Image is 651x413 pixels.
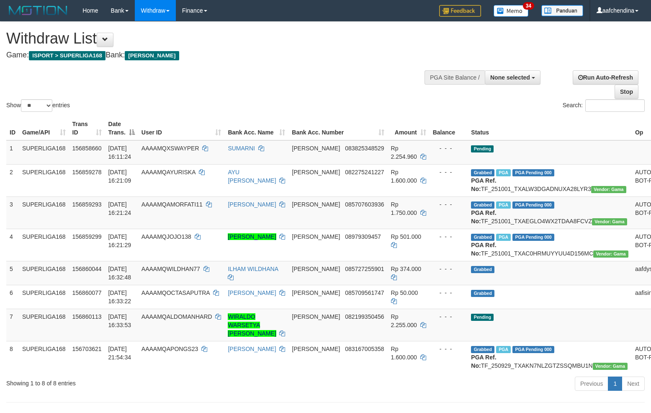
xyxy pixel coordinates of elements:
[228,346,276,352] a: [PERSON_NAME]
[19,164,69,196] td: SUPERLIGA168
[391,145,417,160] span: Rp 2.254.960
[72,346,102,352] span: 156703621
[575,377,608,391] a: Previous
[19,309,69,341] td: SUPERLIGA168
[471,209,496,225] b: PGA Ref. No:
[439,5,481,17] img: Feedback.jpg
[471,290,494,297] span: Grabbed
[19,261,69,285] td: SUPERLIGA168
[6,4,70,17] img: MOTION_logo.png
[615,85,638,99] a: Stop
[292,145,340,152] span: [PERSON_NAME]
[512,201,554,209] span: PGA Pending
[433,312,465,321] div: - - -
[433,289,465,297] div: - - -
[6,261,19,285] td: 5
[541,5,583,16] img: panduan.png
[19,229,69,261] td: SUPERLIGA168
[108,289,131,305] span: [DATE] 16:33:22
[496,169,511,176] span: Marked by aafheankoy
[142,233,191,240] span: AAAAMQJOJO138
[471,314,494,321] span: Pending
[391,169,417,184] span: Rp 1.600.000
[142,201,203,208] span: AAAAMQAMORFATI11
[142,346,198,352] span: AAAAMQAPONGS23
[345,346,384,352] span: Copy 083167005358 to clipboard
[292,313,340,320] span: [PERSON_NAME]
[345,145,384,152] span: Copy 083825348529 to clipboard
[471,354,496,369] b: PGA Ref. No:
[6,341,19,373] td: 8
[496,346,511,353] span: Marked by aafchhiseyha
[138,116,225,140] th: User ID: activate to sort column ascending
[471,201,494,209] span: Grabbed
[292,201,340,208] span: [PERSON_NAME]
[468,229,632,261] td: TF_251001_TXAC0HRMUYYUU4D156MC
[592,218,627,225] span: Vendor URL: https://trx31.1velocity.biz
[471,242,496,257] b: PGA Ref. No:
[72,266,102,272] span: 156860044
[6,164,19,196] td: 2
[471,177,496,192] b: PGA Ref. No:
[292,346,340,352] span: [PERSON_NAME]
[622,377,645,391] a: Next
[142,145,199,152] span: AAAAMQXSWAYPER
[388,116,430,140] th: Amount: activate to sort column ascending
[125,51,179,60] span: [PERSON_NAME]
[490,74,530,81] span: None selected
[19,196,69,229] td: SUPERLIGA168
[29,51,105,60] span: ISPORT > SUPERLIGA168
[471,346,494,353] span: Grabbed
[433,265,465,273] div: - - -
[573,70,638,85] a: Run Auto-Refresh
[72,313,102,320] span: 156860113
[6,140,19,165] td: 1
[471,234,494,241] span: Grabbed
[142,169,196,176] span: AAAAMQAYURISKA
[108,266,131,281] span: [DATE] 16:32:48
[485,70,540,85] button: None selected
[391,289,418,296] span: Rp 50.000
[228,313,276,337] a: WIRALDO WARSETYA [PERSON_NAME]
[471,145,494,152] span: Pending
[496,234,511,241] span: Marked by aafheankoy
[19,140,69,165] td: SUPERLIGA168
[345,289,384,296] span: Copy 085709561747 to clipboard
[468,164,632,196] td: TF_251001_TXALW3DGADNUXA28LYR3
[593,250,628,258] span: Vendor URL: https://trx31.1velocity.biz
[433,345,465,353] div: - - -
[433,232,465,241] div: - - -
[345,313,384,320] span: Copy 082199350456 to clipboard
[6,30,426,47] h1: Withdraw List
[228,233,276,240] a: [PERSON_NAME]
[19,116,69,140] th: Game/API: activate to sort column ascending
[6,99,70,112] label: Show entries
[391,266,421,272] span: Rp 374.000
[468,341,632,373] td: TF_250929_TXAKN7NLZGTZSSQMBU1N
[21,99,52,112] select: Showentries
[72,201,102,208] span: 156859293
[391,233,421,240] span: Rp 501.000
[292,266,340,272] span: [PERSON_NAME]
[430,116,468,140] th: Balance
[6,376,265,387] div: Showing 1 to 8 of 8 entries
[288,116,387,140] th: Bank Acc. Number: activate to sort column ascending
[6,229,19,261] td: 4
[523,2,534,10] span: 34
[345,233,381,240] span: Copy 08979309457 to clipboard
[228,266,278,272] a: ILHAM WILDHANA
[494,5,529,17] img: Button%20Memo.svg
[425,70,485,85] div: PGA Site Balance /
[391,201,417,216] span: Rp 1.750.000
[6,116,19,140] th: ID
[6,196,19,229] td: 3
[391,313,417,328] span: Rp 2.255.000
[228,201,276,208] a: [PERSON_NAME]
[468,196,632,229] td: TF_251001_TXAEGLO4WX2TDAA8FCVZ
[433,168,465,176] div: - - -
[108,169,131,184] span: [DATE] 16:21:09
[471,266,494,273] span: Grabbed
[563,99,645,112] label: Search:
[108,346,131,361] span: [DATE] 21:54:34
[593,363,628,370] span: Vendor URL: https://trx31.1velocity.biz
